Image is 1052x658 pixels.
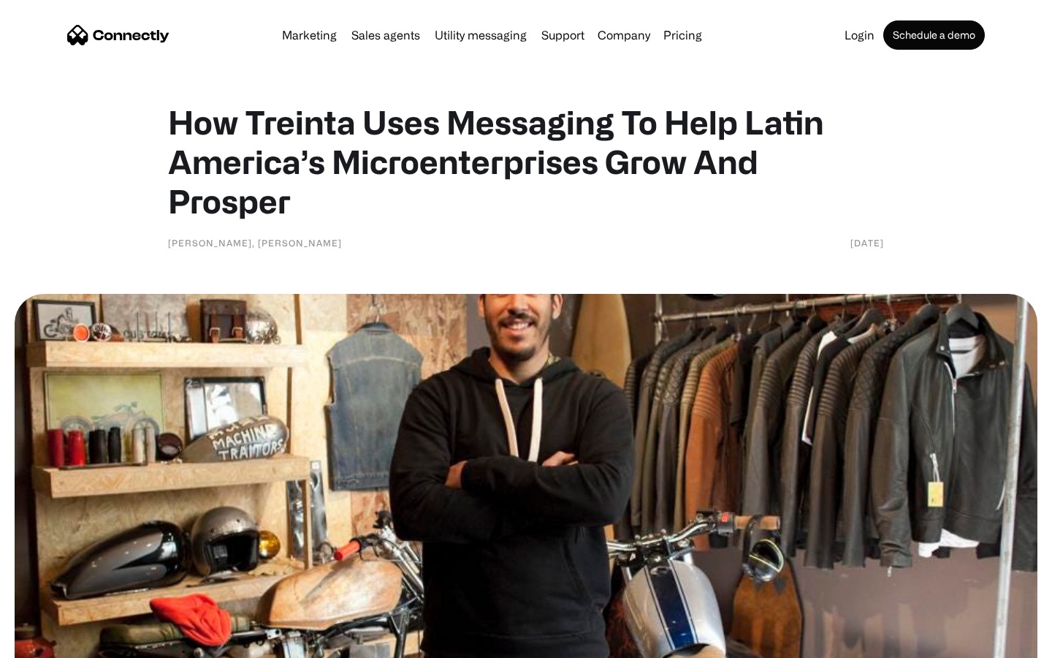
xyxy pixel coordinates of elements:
div: [PERSON_NAME], [PERSON_NAME] [168,235,342,250]
div: [DATE] [850,235,884,250]
a: Login [839,29,880,41]
a: Pricing [657,29,708,41]
aside: Language selected: English [15,632,88,653]
a: Utility messaging [429,29,533,41]
a: Schedule a demo [883,20,985,50]
div: Company [598,25,650,45]
h1: How Treinta Uses Messaging To Help Latin America’s Microenterprises Grow And Prosper [168,102,884,221]
a: Marketing [276,29,343,41]
ul: Language list [29,632,88,653]
a: Support [535,29,590,41]
a: Sales agents [346,29,426,41]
